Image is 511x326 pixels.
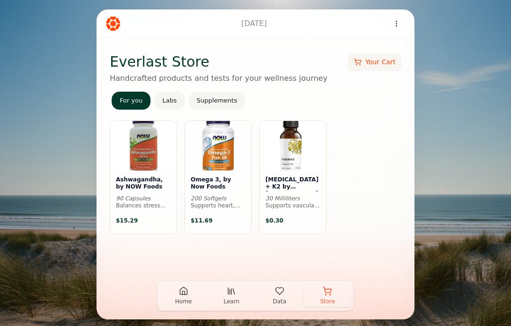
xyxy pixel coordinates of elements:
span: Learn [223,298,239,305]
p: Supports vascular and [MEDICAL_DATA]. [265,195,320,209]
img: Everlast Logo [106,17,120,30]
h1: [DATE] [241,18,267,29]
button: Your Cart [348,53,401,70]
span: Store [320,298,335,305]
p: Handcrafted products and tests for your wellness journey [110,72,327,85]
button: For you [112,92,150,110]
i: 90 Capsules [116,195,150,202]
span: $ 11.69 [191,217,212,224]
h1: Everlast Store [110,53,327,70]
span: Home [175,298,192,305]
i: 200 Softgels [191,195,226,202]
h3: [MEDICAL_DATA] + K2 by [PERSON_NAME] [265,176,320,191]
span: $ 0.30 [265,217,283,224]
p: Balances stress hormones and supports calm. [116,195,171,209]
h3: Ashwagandha, by NOW Foods [116,176,171,191]
button: Labs [154,92,185,110]
i: 30 Milliliters [265,195,300,202]
span: Data [273,298,286,305]
button: Supplements [189,92,245,110]
p: Supports heart, brain, and joint health while reducing inflammation. [191,195,246,209]
span: $ 15.29 [116,217,138,224]
h3: Omega 3, by Now Foods [191,176,246,191]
